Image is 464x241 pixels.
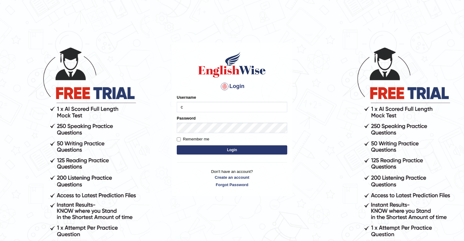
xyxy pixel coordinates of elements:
label: Password [177,115,195,121]
button: Login [177,145,287,155]
label: Remember me [177,136,209,142]
a: Create an account [177,174,287,180]
a: Forgot Password [177,182,287,188]
p: Don't have an account? [177,169,287,188]
label: Username [177,94,196,100]
img: Logo of English Wise sign in for intelligent practice with AI [197,51,267,78]
input: Remember me [177,137,181,141]
h4: Login [177,82,287,91]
